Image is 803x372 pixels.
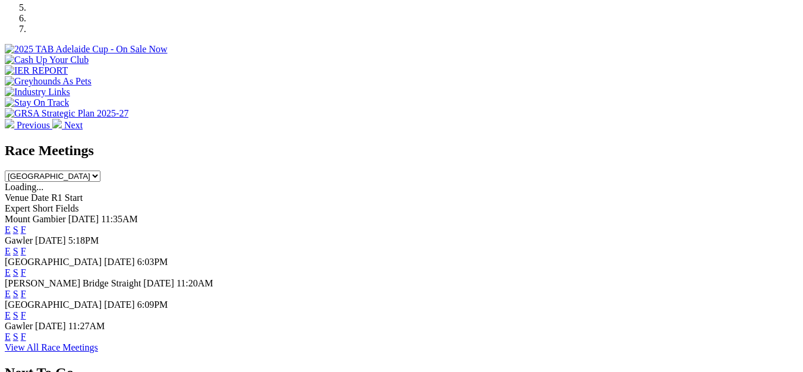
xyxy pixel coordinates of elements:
span: 11:27AM [68,321,105,331]
img: chevron-left-pager-white.svg [5,119,14,128]
a: F [21,246,26,256]
span: [DATE] [35,321,66,331]
span: 11:35AM [101,214,138,224]
img: IER REPORT [5,65,68,76]
a: E [5,310,11,320]
span: [DATE] [104,257,135,267]
span: R1 Start [51,193,83,203]
a: S [13,332,18,342]
span: [DATE] [143,278,174,288]
a: F [21,332,26,342]
span: [GEOGRAPHIC_DATA] [5,257,102,267]
span: 11:20AM [177,278,213,288]
span: 6:09PM [137,300,168,310]
span: [PERSON_NAME] Bridge Straight [5,278,141,288]
span: Short [33,203,53,213]
span: [DATE] [104,300,135,310]
a: S [13,246,18,256]
span: Previous [17,120,50,130]
span: [GEOGRAPHIC_DATA] [5,300,102,310]
a: E [5,289,11,299]
a: S [13,289,18,299]
img: Cash Up Your Club [5,55,89,65]
span: Venue [5,193,29,203]
span: [DATE] [68,214,99,224]
img: Greyhounds As Pets [5,76,92,87]
span: Expert [5,203,30,213]
a: S [13,267,18,278]
a: F [21,289,26,299]
a: F [21,267,26,278]
a: F [21,225,26,235]
span: 6:03PM [137,257,168,267]
img: GRSA Strategic Plan 2025-27 [5,108,128,119]
a: View All Race Meetings [5,342,98,352]
h2: Race Meetings [5,143,798,159]
img: Industry Links [5,87,70,97]
span: Mount Gambier [5,214,66,224]
a: E [5,246,11,256]
span: 5:18PM [68,235,99,245]
span: [DATE] [35,235,66,245]
a: F [21,310,26,320]
span: Gawler [5,321,33,331]
a: Previous [5,120,52,130]
span: Date [31,193,49,203]
a: Next [52,120,83,130]
img: chevron-right-pager-white.svg [52,119,62,128]
span: Fields [55,203,78,213]
span: Next [64,120,83,130]
img: Stay On Track [5,97,69,108]
a: S [13,310,18,320]
a: S [13,225,18,235]
a: E [5,332,11,342]
span: Gawler [5,235,33,245]
span: Loading... [5,182,43,192]
img: 2025 TAB Adelaide Cup - On Sale Now [5,44,168,55]
a: E [5,225,11,235]
a: E [5,267,11,278]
